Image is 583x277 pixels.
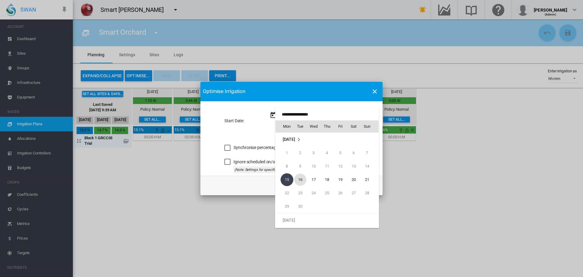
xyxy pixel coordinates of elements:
[320,173,334,186] td: Thursday September 18 2025
[334,146,347,160] td: Friday September 5 2025
[308,174,320,186] span: 17
[275,186,379,200] tr: Week 4
[360,160,379,173] td: Sunday September 14 2025
[334,174,346,186] span: 19
[275,160,294,173] td: Monday September 8 2025
[347,120,360,133] th: Sat
[334,160,347,173] td: Friday September 12 2025
[294,174,306,186] span: 16
[360,146,379,160] td: Sunday September 7 2025
[294,173,307,186] td: Tuesday September 16 2025
[320,146,334,160] td: Thursday September 4 2025
[275,173,294,186] td: Monday September 15 2025
[275,186,294,200] td: Monday September 22 2025
[321,174,333,186] span: 18
[334,120,347,133] th: Fri
[275,200,294,213] td: Monday September 29 2025
[275,120,294,133] th: Mon
[294,146,307,160] td: Tuesday September 2 2025
[275,146,294,160] td: Monday September 1 2025
[347,186,360,200] td: Saturday September 27 2025
[360,120,379,133] th: Sun
[361,174,373,186] span: 21
[281,173,293,186] span: 15
[360,173,379,186] td: Sunday September 21 2025
[347,160,360,173] td: Saturday September 13 2025
[307,173,320,186] td: Wednesday September 17 2025
[294,186,307,200] td: Tuesday September 23 2025
[334,173,347,186] td: Friday September 19 2025
[307,160,320,173] td: Wednesday September 10 2025
[320,160,334,173] td: Thursday September 11 2025
[275,133,379,147] tr: Week undefined
[360,186,379,200] td: Sunday September 28 2025
[307,120,320,133] th: Wed
[275,160,379,173] tr: Week 2
[348,174,360,186] span: 20
[294,160,307,173] td: Tuesday September 9 2025
[334,186,347,200] td: Friday September 26 2025
[275,120,379,228] md-calendar: Calendar
[347,173,360,186] td: Saturday September 20 2025
[320,120,334,133] th: Thu
[347,146,360,160] td: Saturday September 6 2025
[283,218,295,223] span: [DATE]
[307,186,320,200] td: Wednesday September 24 2025
[320,186,334,200] td: Thursday September 25 2025
[275,213,379,227] tr: Week undefined
[283,137,295,142] span: [DATE]
[275,146,379,160] tr: Week 1
[275,133,379,147] td: September 2025
[275,200,379,213] tr: Week 5
[294,120,307,133] th: Tue
[275,173,379,186] tr: Week 3
[294,200,307,213] td: Tuesday September 30 2025
[307,146,320,160] td: Wednesday September 3 2025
